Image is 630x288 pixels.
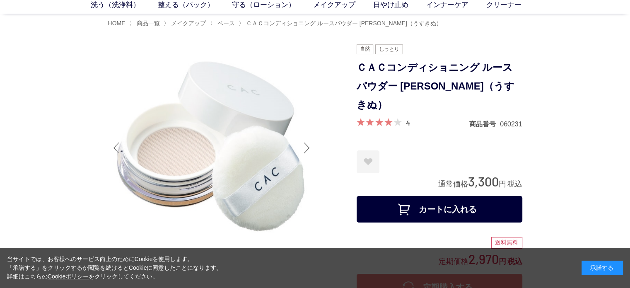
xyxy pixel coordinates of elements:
[108,44,315,252] img: ＣＡＣコンディショニング ルースパウダー 薄絹（うすきぬ）
[137,20,160,27] span: 商品一覧
[357,44,374,54] img: 自然
[500,120,522,128] dd: 060231
[468,174,499,189] span: 3,300
[48,273,89,280] a: Cookieポリシー
[171,20,206,27] span: メイクアップ
[406,118,410,127] a: 4
[375,44,403,54] img: しっとり
[357,150,379,173] a: お気に入りに登録する
[499,180,506,188] span: 円
[210,19,237,27] li: 〉
[129,19,162,27] li: 〉
[7,255,222,281] div: 当サイトでは、お客様へのサービス向上のためにCookieを使用します。 「承諾する」をクリックするか閲覧を続けるとCookieに同意したことになります。 詳細はこちらの をクリックしてください。
[469,120,500,128] dt: 商品番号
[507,180,522,188] span: 税込
[217,20,235,27] span: ベース
[135,20,160,27] a: 商品一覧
[357,196,522,223] button: カートに入れる
[246,20,442,27] span: ＣＡＣコンディショニング ルースパウダー [PERSON_NAME]（うすきぬ）
[491,237,522,249] div: 送料無料
[582,261,623,275] div: 承諾する
[164,19,208,27] li: 〉
[357,58,522,114] h1: ＣＡＣコンディショニング ルースパウダー [PERSON_NAME]（うすきぬ）
[169,20,206,27] a: メイクアップ
[244,20,442,27] a: ＣＡＣコンディショニング ルースパウダー [PERSON_NAME]（うすきぬ）
[239,19,444,27] li: 〉
[108,20,126,27] a: HOME
[438,180,468,188] span: 通常価格
[216,20,235,27] a: ベース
